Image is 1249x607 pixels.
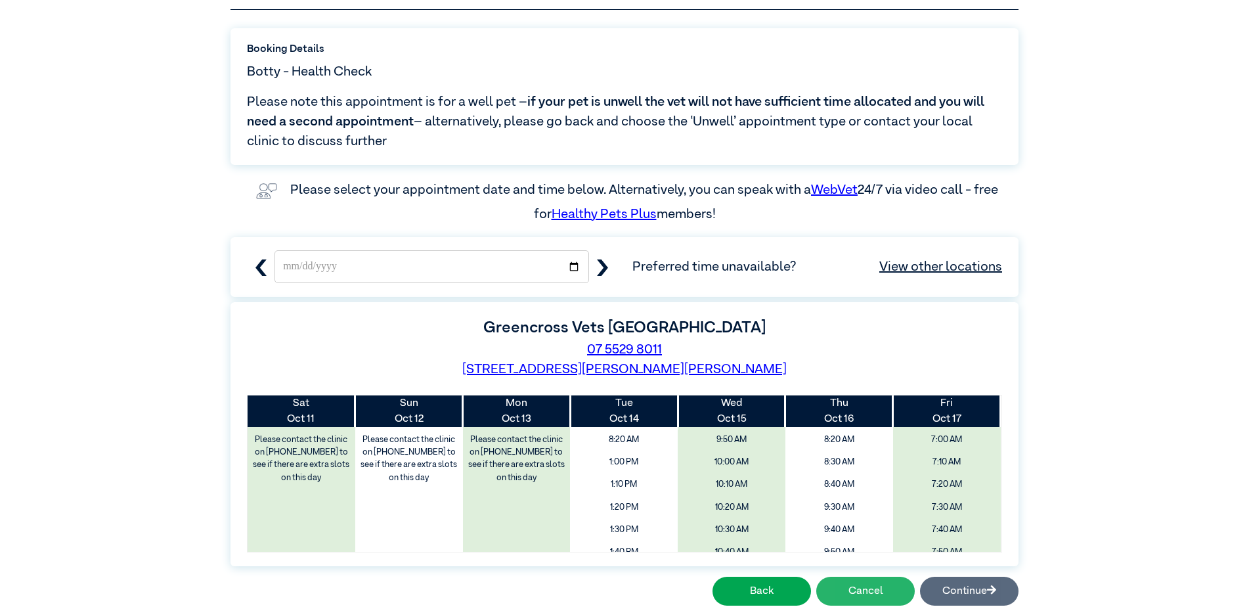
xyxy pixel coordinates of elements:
[898,520,996,539] span: 7:40 AM
[248,395,355,427] th: Oct 11
[290,183,1001,220] label: Please select your appointment date and time below. Alternatively, you can speak with a 24/7 via ...
[790,520,888,539] span: 9:40 AM
[357,430,462,487] label: Please contact the clinic on [PHONE_NUMBER] to see if there are extra slots on this day
[247,41,1002,57] label: Booking Details
[587,343,662,356] a: 07 5529 8011
[898,430,996,449] span: 7:00 AM
[355,395,463,427] th: Oct 12
[632,257,1002,277] span: Preferred time unavailable?
[575,543,673,562] span: 1:40 PM
[575,453,673,472] span: 1:00 PM
[790,430,888,449] span: 8:20 AM
[552,208,657,221] a: Healthy Pets Plus
[251,178,282,204] img: vet
[678,395,785,427] th: Oct 15
[249,430,354,487] label: Please contact the clinic on [PHONE_NUMBER] to see if there are extra slots on this day
[682,543,781,562] span: 10:40 AM
[682,430,781,449] span: 9:50 AM
[790,543,888,562] span: 9:50 AM
[790,498,888,517] span: 9:30 AM
[816,577,915,606] button: Cancel
[575,498,673,517] span: 1:20 PM
[811,183,858,196] a: WebVet
[570,395,678,427] th: Oct 14
[463,395,571,427] th: Oct 13
[682,475,781,494] span: 10:10 AM
[464,430,569,487] label: Please contact the clinic on [PHONE_NUMBER] to see if there are extra slots on this day
[682,453,781,472] span: 10:00 AM
[879,257,1002,277] a: View other locations
[682,498,781,517] span: 10:20 AM
[790,453,888,472] span: 8:30 AM
[898,475,996,494] span: 7:20 AM
[682,520,781,539] span: 10:30 AM
[712,577,811,606] button: Back
[790,475,888,494] span: 8:40 AM
[247,92,1002,151] span: Please note this appointment is for a well pet – – alternatively, please go back and choose the ‘...
[483,320,766,336] label: Greencross Vets [GEOGRAPHIC_DATA]
[247,95,984,128] span: if your pet is unwell the vet will not have sufficient time allocated and you will need a second ...
[575,520,673,539] span: 1:30 PM
[898,543,996,562] span: 7:50 AM
[575,475,673,494] span: 1:10 PM
[898,498,996,517] span: 7:30 AM
[785,395,893,427] th: Oct 16
[575,430,673,449] span: 8:20 AM
[893,395,1001,427] th: Oct 17
[898,453,996,472] span: 7:10 AM
[247,62,372,81] span: Botty - Health Check
[462,363,787,376] a: [STREET_ADDRESS][PERSON_NAME][PERSON_NAME]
